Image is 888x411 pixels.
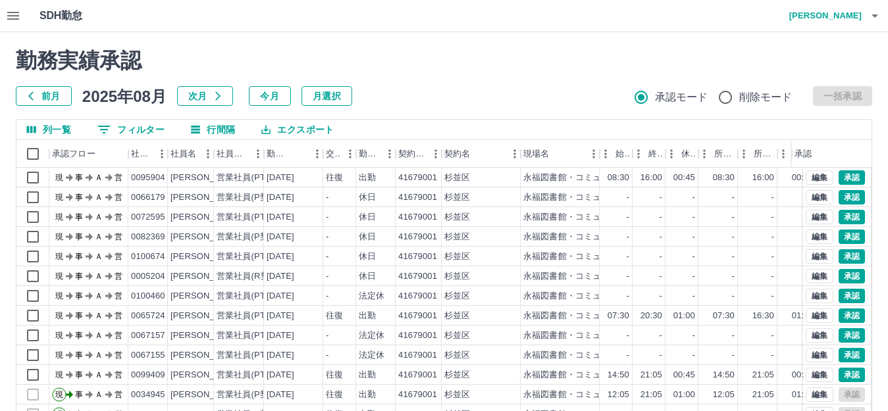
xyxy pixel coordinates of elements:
div: 12:05 [713,389,735,401]
div: - [692,211,695,224]
div: - [627,290,629,302]
text: 営 [115,272,122,281]
text: Ａ [95,390,103,399]
div: 00:45 [673,369,695,381]
button: 次月 [177,86,233,106]
div: [PERSON_NAME] [170,270,242,283]
text: Ａ [95,291,103,301]
div: - [660,349,662,362]
div: 01:00 [792,310,814,322]
div: 41679001 [398,270,437,283]
div: [PERSON_NAME] [170,231,242,243]
div: [DATE] [267,389,294,401]
button: 前月 [16,86,72,106]
text: 現 [55,272,63,281]
div: 16:30 [752,310,774,322]
div: - [771,251,774,263]
text: 営 [115,252,122,261]
div: - [732,191,735,204]
div: 杉並区 [444,310,470,322]
div: 14:50 [713,369,735,381]
div: 休憩 [666,140,698,168]
div: 杉並区 [444,270,470,283]
text: Ａ [95,311,103,320]
div: [DATE] [267,310,294,322]
text: 現 [55,370,63,379]
div: - [692,191,695,204]
div: [DATE] [267,349,294,362]
div: 勤務日 [267,140,289,168]
div: 07:30 [608,310,629,322]
text: 営 [115,193,122,202]
div: - [326,251,328,263]
text: 現 [55,232,63,241]
div: 休日 [359,270,376,283]
div: 杉並区 [444,369,470,381]
div: 41679001 [398,172,437,184]
text: 現 [55,252,63,261]
div: 永福図書館・コミュニティふらっと永福 [523,329,679,342]
div: [PERSON_NAME] [170,310,242,322]
div: 往復 [326,369,343,381]
div: 承認フロー [49,140,128,168]
div: [PERSON_NAME] [170,389,242,401]
text: 営 [115,173,122,182]
div: 出勤 [359,172,376,184]
div: - [326,329,328,342]
div: 営業社員(PT契約) [217,349,286,362]
div: 休日 [359,191,376,204]
div: - [692,349,695,362]
span: 承認モード [655,89,708,105]
button: メニュー [307,144,327,164]
div: 07:30 [713,310,735,322]
text: 事 [75,173,83,182]
div: 社員区分 [214,140,264,168]
div: 終業 [648,140,663,168]
div: 所定終業 [754,140,775,168]
span: 削除モード [739,89,793,105]
div: 永福図書館・コミュニティふらっと永福 [523,172,679,184]
button: 承認 [839,210,865,224]
div: - [326,231,328,243]
div: 08:30 [608,172,629,184]
div: - [771,349,774,362]
text: Ａ [95,252,103,261]
text: 営 [115,331,122,340]
div: 営業社員(P契約) [217,389,280,401]
div: 営業社員(PT契約) [217,172,286,184]
button: ソート [289,145,307,163]
div: 勤務区分 [356,140,396,168]
div: 勤務区分 [359,140,380,168]
button: メニュー [198,144,218,164]
div: - [692,251,695,263]
div: 法定休 [359,349,384,362]
text: 事 [75,232,83,241]
text: 営 [115,291,122,301]
div: [DATE] [267,290,294,302]
text: Ａ [95,212,103,222]
div: [PERSON_NAME] [170,251,242,263]
div: 営業社員(P契約) [217,231,280,243]
div: 休日 [359,231,376,243]
div: - [732,349,735,362]
div: - [771,191,774,204]
div: [PERSON_NAME] [170,329,242,342]
div: 0005204 [131,270,165,283]
div: 現場名 [521,140,600,168]
div: 営業社員(PT契約) [217,290,286,302]
div: 杉並区 [444,211,470,224]
div: 0065724 [131,310,165,322]
button: 列選択 [16,120,82,139]
div: 往復 [326,310,343,322]
div: - [771,290,774,302]
div: 41679001 [398,389,437,401]
text: 営 [115,212,122,222]
div: - [732,251,735,263]
div: 01:00 [673,389,695,401]
div: - [627,349,629,362]
div: 交通費 [326,140,340,168]
button: メニュー [426,144,446,164]
button: 承認 [839,190,865,205]
div: 杉並区 [444,290,470,302]
text: 営 [115,370,122,379]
